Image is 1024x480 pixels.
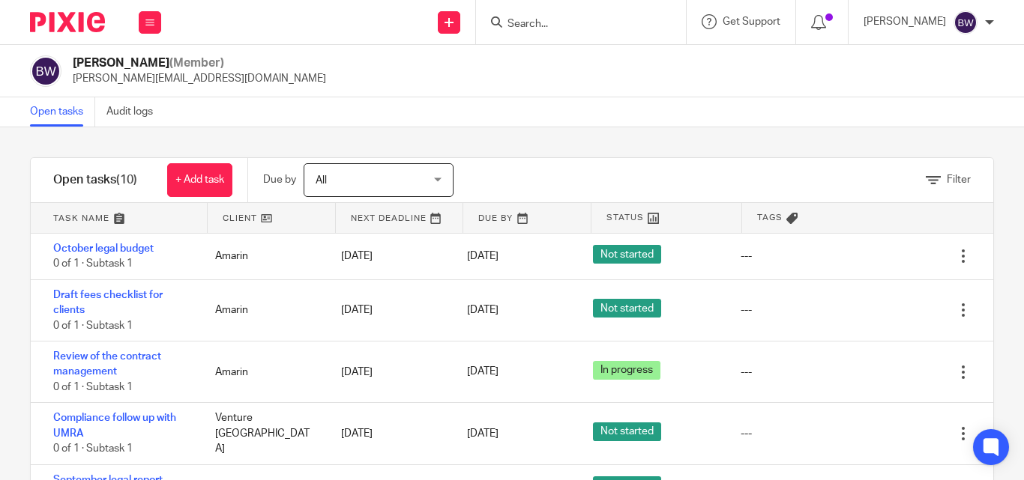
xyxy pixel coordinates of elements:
[316,175,327,186] span: All
[167,163,232,197] a: + Add task
[606,211,644,224] span: Status
[467,428,499,439] span: [DATE]
[263,172,296,187] p: Due by
[169,57,224,69] span: (Member)
[326,241,452,271] div: [DATE]
[73,71,326,86] p: [PERSON_NAME][EMAIL_ADDRESS][DOMAIN_NAME]
[593,299,661,318] span: Not started
[326,357,452,387] div: [DATE]
[200,295,326,325] div: Amarin
[954,10,978,34] img: svg%3E
[741,249,752,264] div: ---
[53,382,133,392] span: 0 of 1 · Subtask 1
[506,18,641,31] input: Search
[200,403,326,464] div: Venture [GEOGRAPHIC_DATA]
[467,367,499,377] span: [DATE]
[593,361,660,380] span: In progress
[53,413,176,438] a: Compliance follow up with UMRA
[200,241,326,271] div: Amarin
[53,290,163,315] a: Draft fees checklist for clients
[53,172,137,188] h1: Open tasks
[593,422,661,441] span: Not started
[53,259,133,270] span: 0 of 1 · Subtask 1
[741,365,752,380] div: ---
[30,12,105,32] img: Pixie
[73,55,326,71] h2: [PERSON_NAME]
[947,174,971,185] span: Filter
[106,97,164,127] a: Audit logs
[53,320,133,331] span: 0 of 1 · Subtask 1
[53,243,154,254] a: October legal budget
[200,357,326,387] div: Amarin
[864,14,946,29] p: [PERSON_NAME]
[741,426,752,441] div: ---
[723,16,780,27] span: Get Support
[326,295,452,325] div: [DATE]
[53,443,133,454] span: 0 of 1 · Subtask 1
[467,251,499,261] span: [DATE]
[741,303,752,318] div: ---
[53,351,161,377] a: Review of the contract management
[593,245,661,264] span: Not started
[30,55,61,87] img: svg%3E
[116,174,137,186] span: (10)
[757,211,783,224] span: Tags
[30,97,95,127] a: Open tasks
[467,305,499,315] span: [DATE]
[326,419,452,449] div: [DATE]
